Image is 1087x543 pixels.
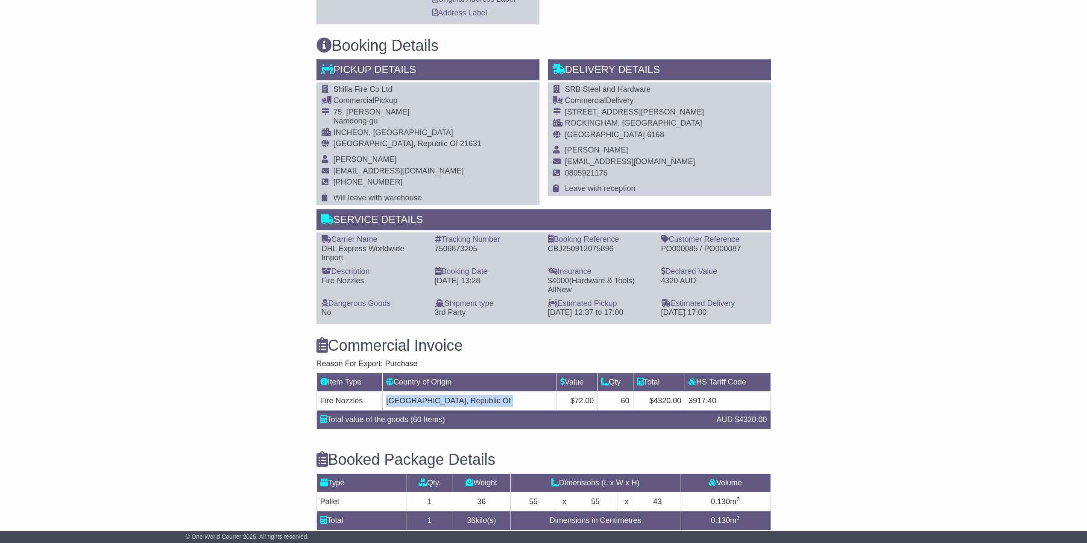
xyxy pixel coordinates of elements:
[452,473,511,492] td: Weight
[647,130,664,139] span: 6168
[435,235,539,244] div: Tracking Number
[548,267,653,276] div: Insurance
[552,276,569,285] span: 4000
[432,9,487,17] a: Address Label
[407,511,452,530] td: 1
[334,85,393,94] span: Shilla Fire Co Ltd
[565,96,606,105] span: Commercial
[460,139,481,148] span: 21631
[407,473,452,492] td: Qty.
[334,155,397,164] span: [PERSON_NAME]
[633,392,685,411] td: $4320.00
[556,492,573,511] td: x
[383,373,557,392] td: Country of Origin
[316,492,407,511] td: Pallet
[661,267,766,276] div: Declared Value
[685,392,771,411] td: 3917.40
[635,492,680,511] td: 43
[316,392,383,411] td: Fire Nozzles
[316,337,771,354] h3: Commercial Invoice
[334,167,464,175] span: [EMAIL_ADDRESS][DOMAIN_NAME]
[435,276,539,286] div: [DATE] 13:28
[565,169,608,177] span: 0895921176
[316,373,383,392] td: Item Type
[334,139,458,148] span: [GEOGRAPHIC_DATA], Republic Of
[407,492,452,511] td: 1
[633,373,685,392] td: Total
[685,373,771,392] td: HS Tariff Code
[565,108,704,117] div: [STREET_ADDRESS][PERSON_NAME]
[316,37,771,54] h3: Booking Details
[334,117,482,126] div: Namdong-gu
[680,511,771,530] td: m
[557,373,597,392] td: Value
[565,157,695,166] span: [EMAIL_ADDRESS][DOMAIN_NAME]
[435,299,539,308] div: Shipment type
[548,285,653,295] div: AllNew
[565,119,704,128] div: ROCKINGHAM, [GEOGRAPHIC_DATA]
[661,299,766,308] div: Estimated Delivery
[736,515,740,521] sup: 3
[322,267,426,276] div: Description
[548,235,653,244] div: Booking Reference
[511,473,680,492] td: Dimensions (L x W x H)
[565,96,704,106] div: Delivery
[316,511,407,530] td: Total
[711,497,730,506] span: 0.130
[334,128,482,138] div: INCHEON, [GEOGRAPHIC_DATA]
[548,308,653,317] div: [DATE] 12:37 to 17:00
[548,59,771,82] div: Delivery Details
[316,359,771,369] div: Reason For Export: Purchase
[565,130,645,139] span: [GEOGRAPHIC_DATA]
[467,516,475,525] span: 36
[573,492,618,511] td: 55
[661,308,766,317] div: [DATE] 17:00
[712,414,771,426] div: AUD $4320.00
[598,392,633,411] td: 60
[435,308,466,317] span: 3rd Party
[736,496,740,502] sup: 3
[334,96,375,105] span: Commercial
[680,473,771,492] td: Volume
[452,511,511,530] td: kilo(s)
[565,146,628,154] span: [PERSON_NAME]
[322,244,426,263] div: DHL Express Worldwide Import
[661,244,766,254] div: PO000085 / PO000087
[565,85,651,94] span: SRB Steel and Hardware
[680,492,771,511] td: m
[565,184,636,193] span: Leave with reception
[334,108,482,117] div: 75, [PERSON_NAME]
[316,414,712,426] div: Total value of the goods (60 Items)
[452,492,511,511] td: 36
[661,276,766,286] div: 4320 AUD
[316,59,539,82] div: Pickup Details
[661,235,766,244] div: Customer Reference
[435,267,539,276] div: Booking Date
[185,533,309,540] span: © One World Courier 2025. All rights reserved.
[316,209,771,232] div: Service Details
[383,392,557,411] td: [GEOGRAPHIC_DATA], Republic Of
[511,492,556,511] td: 55
[334,194,422,202] span: Will leave with warehouse
[334,96,482,106] div: Pickup
[618,492,635,511] td: x
[316,451,771,468] h3: Booked Package Details
[548,276,653,295] div: $ ( )
[572,276,633,285] span: Hardware & Tools
[711,516,730,525] span: 0.130
[548,299,653,308] div: Estimated Pickup
[322,299,426,308] div: Dangerous Goods
[322,276,426,286] div: Fire Nozzles
[557,392,597,411] td: $72.00
[435,244,539,254] div: 7506873205
[316,473,407,492] td: Type
[322,308,331,317] span: No
[511,511,680,530] td: Dimensions in Centimetres
[322,235,426,244] div: Carrier Name
[598,373,633,392] td: Qty
[334,178,403,186] span: [PHONE_NUMBER]
[548,244,653,254] div: CBJ250912075896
